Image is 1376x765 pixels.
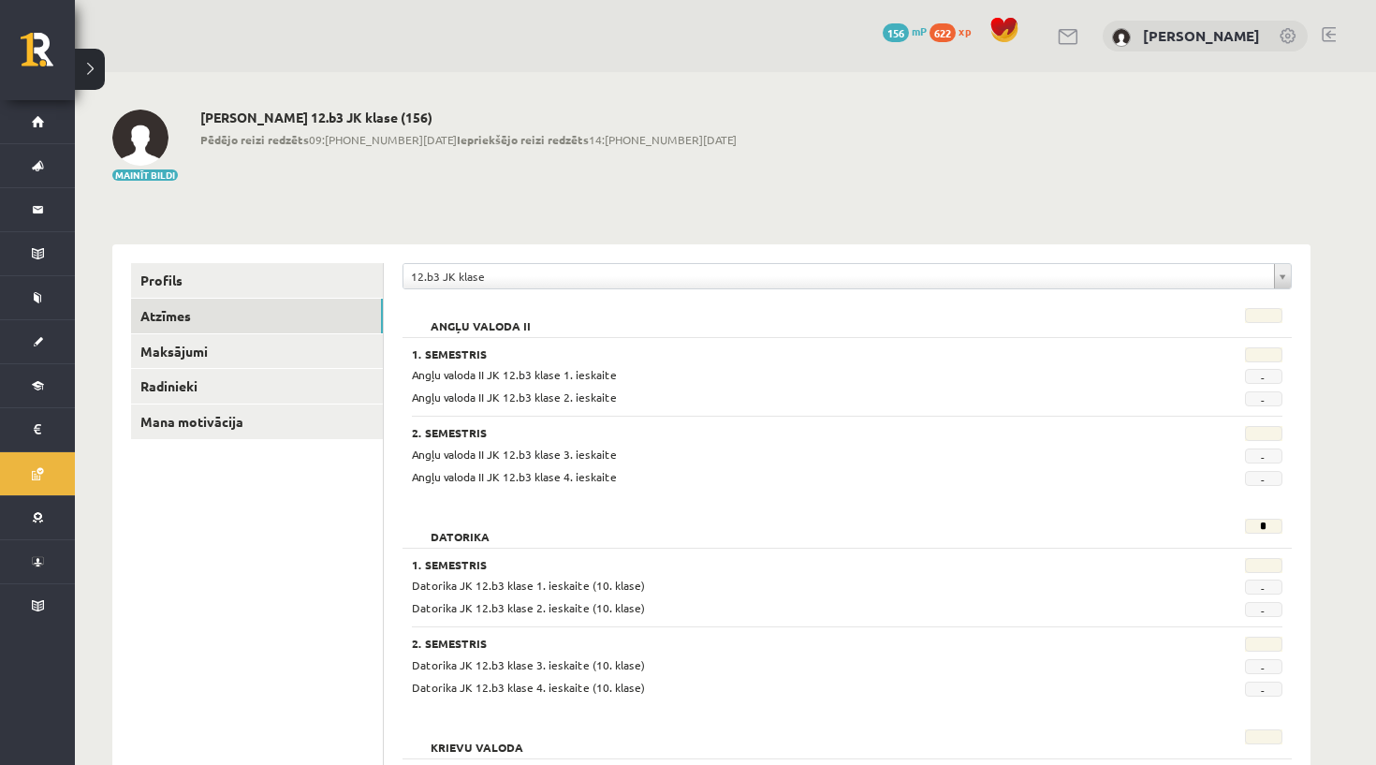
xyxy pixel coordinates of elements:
[1143,26,1260,45] a: [PERSON_NAME]
[131,405,383,439] a: Mana motivācija
[883,23,909,42] span: 156
[930,23,980,38] a: 622 xp
[1245,369,1282,384] span: -
[1112,28,1131,47] img: Violeta Vederņikova
[200,131,737,148] span: 09:[PHONE_NUMBER][DATE] 14:[PHONE_NUMBER][DATE]
[131,369,383,404] a: Radinieki
[412,600,645,615] span: Datorika JK 12.b3 klase 2. ieskaite (10. klase)
[412,347,1133,360] h3: 1. Semestris
[412,308,549,327] h2: Angļu valoda II
[21,33,75,80] a: Rīgas 1. Tālmācības vidusskola
[912,23,927,38] span: mP
[412,578,645,593] span: Datorika JK 12.b3 klase 1. ieskaite (10. klase)
[1245,602,1282,617] span: -
[412,519,508,537] h2: Datorika
[412,729,542,748] h2: Krievu valoda
[403,264,1291,288] a: 12.b3 JK klase
[112,110,168,166] img: Violeta Vederņikova
[457,132,589,147] b: Iepriekšējo reizi redzēts
[959,23,971,38] span: xp
[1245,449,1282,463] span: -
[412,447,617,462] span: Angļu valoda II JK 12.b3 klase 3. ieskaite
[412,426,1133,439] h3: 2. Semestris
[412,680,645,695] span: Datorika JK 12.b3 klase 4. ieskaite (10. klase)
[1245,580,1282,595] span: -
[1245,659,1282,674] span: -
[883,23,927,38] a: 156 mP
[1245,682,1282,697] span: -
[131,334,383,369] a: Maksājumi
[131,263,383,298] a: Profils
[411,264,1266,288] span: 12.b3 JK klase
[131,299,383,333] a: Atzīmes
[412,657,645,672] span: Datorika JK 12.b3 klase 3. ieskaite (10. klase)
[930,23,956,42] span: 622
[200,110,737,125] h2: [PERSON_NAME] 12.b3 JK klase (156)
[412,390,617,405] span: Angļu valoda II JK 12.b3 klase 2. ieskaite
[1245,391,1282,406] span: -
[112,169,178,181] button: Mainīt bildi
[412,558,1133,571] h3: 1. Semestris
[412,637,1133,650] h3: 2. Semestris
[412,367,617,382] span: Angļu valoda II JK 12.b3 klase 1. ieskaite
[412,469,617,484] span: Angļu valoda II JK 12.b3 klase 4. ieskaite
[1245,471,1282,486] span: -
[200,132,309,147] b: Pēdējo reizi redzēts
